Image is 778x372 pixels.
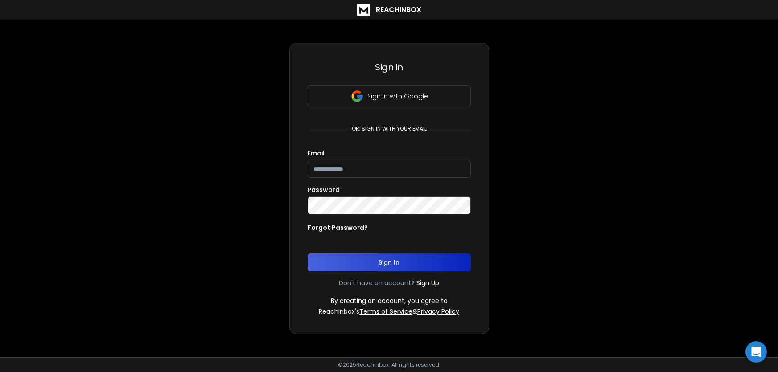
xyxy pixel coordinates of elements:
[417,307,459,316] a: Privacy Policy
[308,253,471,271] button: Sign In
[308,61,471,74] h3: Sign In
[308,223,368,232] p: Forgot Password?
[338,361,440,368] p: © 2025 Reachinbox. All rights reserved.
[367,92,428,101] p: Sign in with Google
[308,187,340,193] label: Password
[745,341,767,363] div: Open Intercom Messenger
[348,125,430,132] p: or, sign in with your email
[308,85,471,107] button: Sign in with Google
[357,4,421,16] a: ReachInbox
[308,150,325,156] label: Email
[319,307,459,316] p: ReachInbox's &
[331,296,448,305] p: By creating an account, you agree to
[357,4,370,16] img: logo
[339,278,415,287] p: Don't have an account?
[416,278,439,287] a: Sign Up
[376,4,421,15] h1: ReachInbox
[359,307,412,316] a: Terms of Service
